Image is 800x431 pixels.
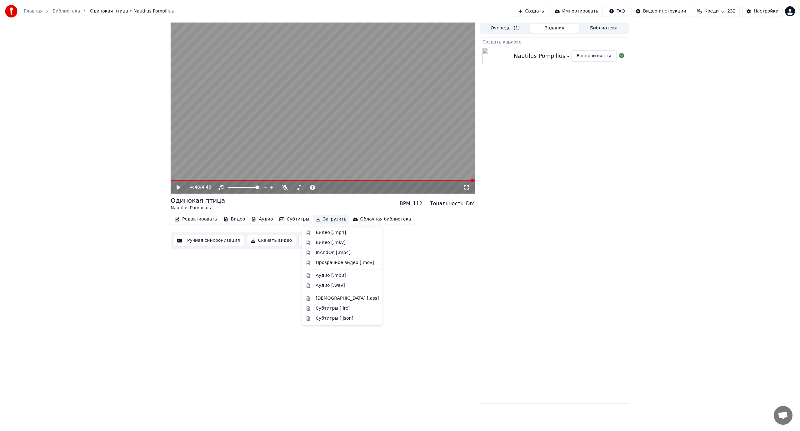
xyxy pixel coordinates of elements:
span: 232 [727,8,736,14]
button: Настройки [742,6,782,17]
button: Очередь [481,24,530,33]
div: Создать караоке [480,38,629,45]
span: 4:48 [202,184,211,190]
button: Создать [514,6,548,17]
div: InAndOn [.mp4] [316,250,351,256]
button: Скачать видео [247,235,296,246]
a: Библиотека [52,8,80,14]
div: Тональность [430,200,463,207]
span: Кредиты [704,8,725,14]
div: Nautilus Pompilius [171,205,225,211]
button: Ручная синхронизация [173,235,244,246]
button: Воспроизвести [571,50,617,62]
div: Субтитры [.json] [316,315,353,322]
div: Одинокая птица [171,196,225,205]
button: Видео-инструкции [632,6,690,17]
span: ( 1 ) [513,25,520,31]
a: Главная [24,8,42,14]
button: Кредиты232 [693,6,740,17]
button: Открыть двойной экран [298,235,372,246]
div: Настройки [754,8,778,14]
div: / [190,184,205,190]
span: 4:48 [190,184,200,190]
button: Субтитры [277,215,312,224]
button: Импортировать [551,6,602,17]
div: Аудио [.mp3] [316,272,346,279]
button: Загрузить [313,215,349,224]
button: FAQ [605,6,629,17]
div: Прозрачное видео [.mov] [316,260,374,266]
div: Облачная библиотека [360,216,411,222]
div: Видео [.mp4] [316,230,346,236]
button: Аудио [249,215,275,224]
button: Видео [221,215,248,224]
div: Видео [.mkv] [316,240,345,246]
span: Одинокая птица • Nautilus Pompilius [90,8,174,14]
div: 112 [413,200,422,207]
div: Открытый чат [774,406,792,425]
button: Редактировать [172,215,220,224]
img: youka [5,5,17,18]
div: Субтитры [.lrc] [316,305,350,312]
button: Задания [530,24,579,33]
div: Dm [466,200,475,207]
button: Библиотека [579,24,628,33]
nav: breadcrumb [24,8,174,14]
div: BPM [400,200,410,207]
div: Nautilus Pompilius - Одинокая птица [514,52,620,60]
div: Аудио [.wav] [316,282,345,289]
div: [DEMOGRAPHIC_DATA] [.ass] [316,295,379,302]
